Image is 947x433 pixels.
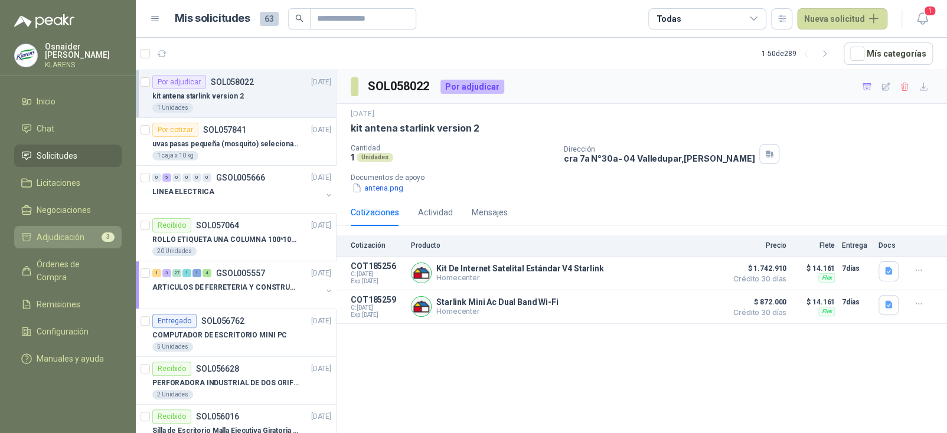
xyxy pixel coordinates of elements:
[216,173,265,182] p: GSOL005666
[152,390,193,399] div: 2 Unidades
[152,170,334,208] a: 0 5 0 0 0 0 GSOL005666[DATE] LINEA ELECTRICA
[37,298,80,311] span: Remisiones
[14,320,122,343] a: Configuración
[412,263,431,283] img: Company Logo
[152,282,299,293] p: ARTICULOS DE FERRETERIA Y CONSTRUCCION EN GENERAL
[842,261,871,275] p: 7 días
[368,77,431,96] h3: SOL058022
[351,271,404,278] span: C: [DATE]
[37,176,80,189] span: Licitaciones
[37,95,55,108] span: Inicio
[152,151,198,160] div: 1 caja x 10 kg
[351,109,374,120] p: [DATE]
[311,316,331,327] p: [DATE]
[311,172,331,183] p: [DATE]
[152,123,198,137] div: Por cotizar
[351,304,404,311] span: C: [DATE]
[152,91,244,102] p: kit antena starlink version 2
[793,295,835,309] p: $ 14.161
[436,307,559,316] p: Homecenter
[311,411,331,422] p: [DATE]
[162,173,171,182] div: 5
[842,295,871,309] p: 7 días
[14,199,122,221] a: Negociaciones
[311,124,331,136] p: [DATE]
[440,80,504,94] div: Por adjudicar
[311,220,331,231] p: [DATE]
[203,269,211,277] div: 4
[152,330,287,341] p: COMPUTADOR DE ESCRITORIO MINI PC
[37,122,54,135] span: Chat
[152,409,191,424] div: Recibido
[436,297,559,307] p: Starlink Mini Ac Dual Band Wi-Fi
[192,173,201,182] div: 0
[102,232,115,242] span: 3
[411,241,720,250] p: Producto
[842,241,871,250] p: Entrega
[351,278,404,285] span: Exp: [DATE]
[152,139,299,150] p: uvas pasas pequeña (mosquito) selecionada
[136,118,336,166] a: Por cotizarSOL057841[DATE] uvas pasas pequeña (mosquito) selecionada1 caja x 10 kg
[192,269,201,277] div: 1
[351,295,404,304] p: COT185259
[311,363,331,375] p: [DATE]
[412,297,431,316] img: Company Logo
[172,269,181,277] div: 27
[136,357,336,405] a: RecibidoSOL056628[DATE] PERFORADORA INDUSTRIAL DE DOS ORIFICIOS2 Unidades
[351,122,479,135] p: kit antena starlink version 2
[727,241,786,250] p: Precio
[436,264,604,273] p: Kit De Internet Satelital Estándar V4 Starlink
[351,144,554,152] p: Cantidad
[203,173,211,182] div: 0
[216,269,265,277] p: GSOL005557
[152,314,197,328] div: Entregado
[136,214,336,261] a: RecibidoSOL057064[DATE] ROLLO ETIQUETA UNA COLUMNA 100*100*500un20 Unidades
[762,44,834,63] div: 1 - 50 de 289
[727,275,786,283] span: Crédito 30 días
[797,8,887,29] button: Nueva solicitud
[472,206,508,219] div: Mensajes
[564,153,755,163] p: cra 7a N°30a- 04 Valledupar , [PERSON_NAME]
[37,325,89,338] span: Configuración
[351,173,942,182] p: Documentos de apoyo
[564,145,755,153] p: Dirección
[351,311,404,319] span: Exp: [DATE]
[418,206,453,219] div: Actividad
[175,10,250,27] h1: Mis solicitudes
[311,77,331,88] p: [DATE]
[351,206,399,219] div: Cotizaciones
[727,309,786,316] span: Crédito 30 días
[14,172,122,194] a: Licitaciones
[37,258,110,284] span: Órdenes de Compra
[14,253,122,288] a: Órdenes de Compra
[14,226,122,248] a: Adjudicación3
[357,153,393,162] div: Unidades
[152,247,197,256] div: 20 Unidades
[152,186,214,198] p: LINEA ELECTRICA
[923,5,936,17] span: 1
[351,261,404,271] p: COT185256
[152,266,334,304] a: 1 3 27 1 1 4 GSOL005557[DATE] ARTICULOS DE FERRETERIA Y CONSTRUCCION EN GENERAL
[14,90,122,113] a: Inicio
[152,269,161,277] div: 1
[211,78,254,86] p: SOL058022
[260,12,279,26] span: 63
[727,261,786,275] span: $ 1.742.910
[182,269,191,277] div: 1
[912,8,933,29] button: 1
[14,117,122,140] a: Chat
[136,70,336,118] a: Por adjudicarSOL058022[DATE] kit antena starlink version 21 Unidades
[37,352,104,365] span: Manuales y ayuda
[14,14,74,28] img: Logo peakr
[351,241,404,250] p: Cotización
[15,44,37,67] img: Company Logo
[311,268,331,279] p: [DATE]
[14,347,122,370] a: Manuales y ayuda
[37,231,84,244] span: Adjudicación
[656,12,681,25] div: Todas
[818,273,835,283] div: Flex
[196,221,239,229] p: SOL057064
[727,295,786,309] span: $ 872.000
[172,173,181,182] div: 0
[196,412,239,421] p: SOL056016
